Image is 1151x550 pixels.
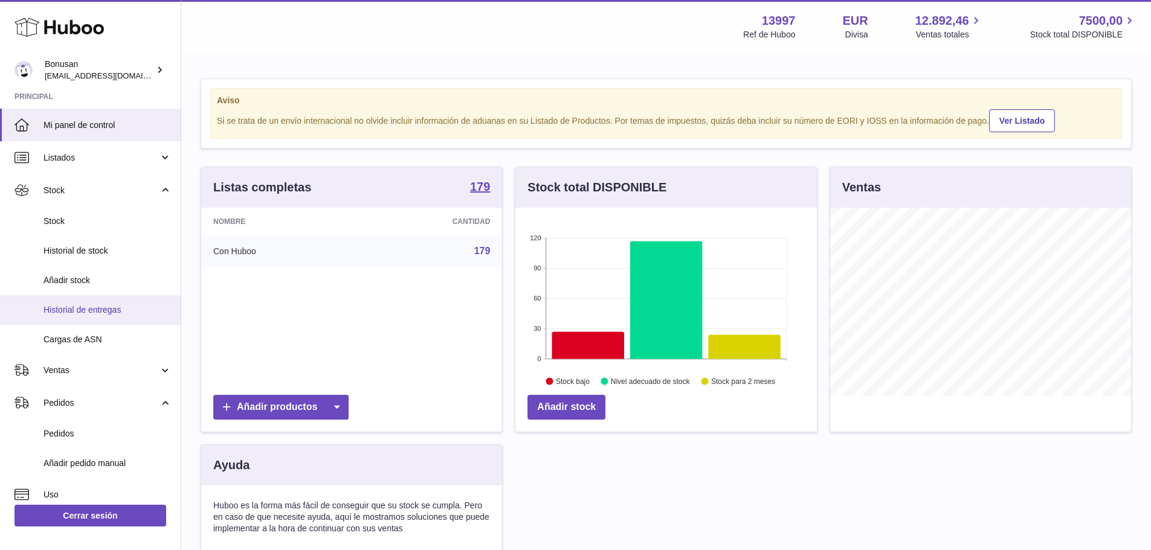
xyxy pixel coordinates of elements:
[213,457,250,473] h3: Ayuda
[213,500,490,534] p: Huboo es la forma más fácil de conseguir que su stock se cumpla. Pero en caso de que necesite ayu...
[527,179,666,196] h3: Stock total DISPONIBLE
[44,365,159,376] span: Ventas
[44,397,159,409] span: Pedidos
[556,377,590,386] text: Stock bajo
[45,71,178,80] span: [EMAIL_ADDRESS][DOMAIN_NAME]
[44,216,172,227] span: Stock
[842,13,868,29] strong: EUR
[44,334,172,345] span: Cargas de ASN
[44,458,172,469] span: Añadir pedido manual
[201,208,358,235] th: Nombre
[358,208,503,235] th: Cantidad
[845,29,868,40] div: Divisa
[534,295,541,302] text: 60
[44,428,172,440] span: Pedidos
[217,95,1115,106] strong: Aviso
[45,59,153,82] div: Bonusan
[1030,29,1136,40] span: Stock total DISPONIBLE
[534,264,541,272] text: 90
[15,505,166,526] a: Cerrar sesión
[530,234,541,241] text: 120
[474,246,491,256] a: 179
[470,181,490,195] a: 179
[915,13,983,40] a: 12.892,46 Ventas totales
[44,489,172,500] span: Uso
[611,377,691,386] text: Nivel adecuado de stock
[711,377,775,386] text: Stock para 2 meses
[538,355,541,362] text: 0
[743,29,795,40] div: Ref de Huboo
[44,275,172,286] span: Añadir stock
[217,107,1115,132] div: Si se trata de un envío internacional no olvide incluir información de aduanas en su Listado de P...
[915,13,969,29] span: 12.892,46
[1079,13,1123,29] span: 7500,00
[527,395,605,420] a: Añadir stock
[534,325,541,332] text: 30
[44,304,172,316] span: Historial de entregas
[762,13,796,29] strong: 13997
[213,179,311,196] h3: Listas completas
[15,61,33,79] img: info@bonusan.es
[44,120,172,131] span: Mi panel de control
[44,152,159,164] span: Listados
[842,179,881,196] h3: Ventas
[201,235,358,267] td: Con Huboo
[916,29,983,40] span: Ventas totales
[44,245,172,257] span: Historial de stock
[1030,13,1136,40] a: 7500,00 Stock total DISPONIBLE
[989,109,1055,132] a: Ver Listado
[44,185,159,196] span: Stock
[213,395,349,420] a: Añadir productos
[470,181,490,193] strong: 179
